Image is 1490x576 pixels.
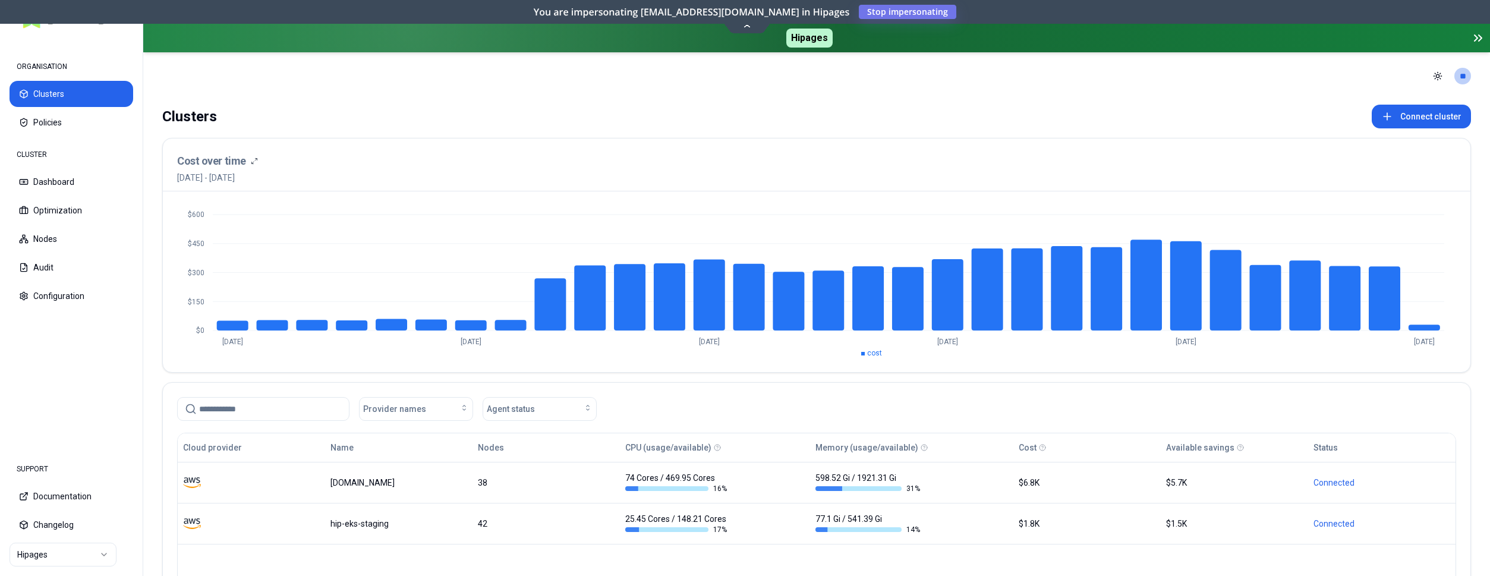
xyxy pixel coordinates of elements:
[1166,436,1234,459] button: Available savings
[330,436,354,459] button: Name
[177,153,246,169] h3: Cost over time
[815,472,920,493] div: 598.52 Gi / 1921.31 Gi
[1372,105,1471,128] button: Connect cluster
[196,326,204,335] tspan: $0
[815,513,920,534] div: 77.1 Gi / 541.39 Gi
[483,397,597,421] button: Agent status
[937,338,958,346] tspan: [DATE]
[10,197,133,224] button: Optimization
[461,338,481,346] tspan: [DATE]
[625,513,730,534] div: 25.45 Cores / 148.21 Cores
[1166,477,1303,489] div: $5.7K
[330,518,467,530] div: hip-eks-staging
[330,477,467,489] div: luke.kubernetes.hipagesgroup.com.au
[478,436,504,459] button: Nodes
[478,518,615,530] div: 42
[1019,436,1037,459] button: Cost
[10,55,133,78] div: ORGANISATION
[162,105,217,128] div: Clusters
[1166,518,1303,530] div: $1.5K
[786,29,833,48] span: Hipages
[10,109,133,136] button: Policies
[10,512,133,538] button: Changelog
[188,240,204,248] tspan: $450
[1414,338,1435,346] tspan: [DATE]
[867,349,882,357] span: cost
[10,81,133,107] button: Clusters
[188,298,204,306] tspan: $150
[815,525,920,534] div: 14 %
[177,172,258,184] span: [DATE] - [DATE]
[1019,518,1155,530] div: $1.8K
[1176,338,1196,346] tspan: [DATE]
[10,483,133,509] button: Documentation
[1019,477,1155,489] div: $6.8K
[363,403,426,415] span: Provider names
[487,403,535,415] span: Agent status
[625,484,730,493] div: 16 %
[10,254,133,281] button: Audit
[183,474,201,492] img: aws
[183,436,242,459] button: Cloud provider
[478,477,615,489] div: 38
[188,210,204,219] tspan: $600
[188,269,204,277] tspan: $300
[699,338,720,346] tspan: [DATE]
[815,484,920,493] div: 31 %
[1313,477,1450,489] div: Connected
[183,515,201,533] img: aws
[1313,442,1338,454] div: Status
[10,226,133,252] button: Nodes
[10,143,133,166] div: CLUSTER
[10,457,133,481] div: SUPPORT
[10,169,133,195] button: Dashboard
[815,436,918,459] button: Memory (usage/available)
[625,472,730,493] div: 74 Cores / 469.95 Cores
[625,525,730,534] div: 17 %
[625,436,711,459] button: CPU (usage/available)
[10,283,133,309] button: Configuration
[222,338,243,346] tspan: [DATE]
[1313,518,1450,530] div: Connected
[359,397,473,421] button: Provider names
